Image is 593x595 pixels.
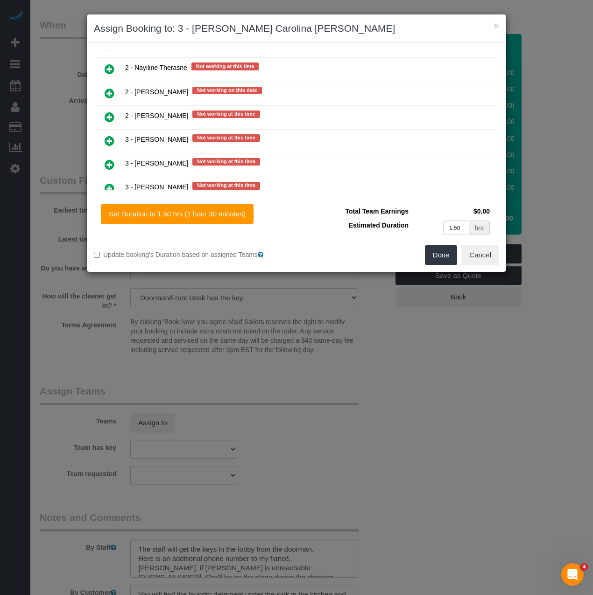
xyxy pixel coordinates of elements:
span: Not working at this time [192,158,260,166]
h3: Assign Booking to: 3 - [PERSON_NAME] Carolina [PERSON_NAME] [94,21,499,35]
span: 4 [580,563,588,571]
div: hrs [469,221,490,235]
span: 3 - [PERSON_NAME] [125,159,188,167]
span: 3 - [PERSON_NAME] [125,136,188,143]
span: Not working at this time [192,111,260,118]
span: Not working at this time [192,134,260,142]
button: Cancel [461,245,499,265]
td: $0.00 [411,204,492,218]
span: Not working on this date [192,87,261,94]
label: Update booking's Duration based on assigned Teams [94,250,289,259]
button: Set Duration to 1.50 hrs (1 hour 30 minutes) [101,204,254,224]
span: Not working at this time [191,62,259,70]
span: 3 - [PERSON_NAME] [125,184,188,191]
span: 2 - [PERSON_NAME] [125,88,188,96]
button: × [494,21,499,30]
iframe: Intercom live chat [561,563,584,586]
td: Total Team Earnings [304,204,411,218]
button: Done [425,245,458,265]
span: Not working at this time [192,182,260,189]
span: 2 - [PERSON_NAME] [125,112,188,119]
span: Estimated Duration [349,221,409,229]
input: Update booking's Duration based on assigned Teams [94,252,100,258]
span: 2 - Nayiline Therasne [125,64,187,72]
